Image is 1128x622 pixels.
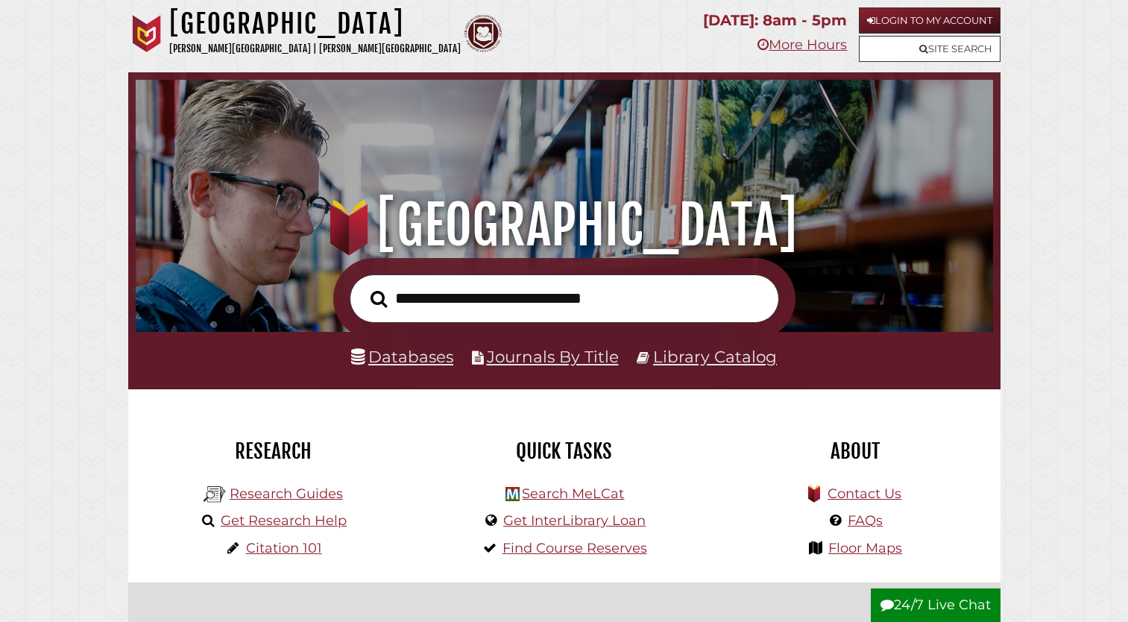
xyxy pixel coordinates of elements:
[828,486,901,502] a: Contact Us
[522,486,624,502] a: Search MeLCat
[653,347,777,366] a: Library Catalog
[502,540,647,556] a: Find Course Reserves
[505,487,520,501] img: Hekman Library Logo
[848,512,883,529] a: FAQs
[828,540,902,556] a: Floor Maps
[363,286,394,312] button: Search
[128,15,166,52] img: Calvin University
[169,7,461,40] h1: [GEOGRAPHIC_DATA]
[204,483,226,506] img: Hekman Library Logo
[221,512,347,529] a: Get Research Help
[430,439,699,464] h2: Quick Tasks
[757,37,847,53] a: More Hours
[246,540,322,556] a: Citation 101
[703,7,847,34] p: [DATE]: 8am - 5pm
[464,15,502,52] img: Calvin Theological Seminary
[859,36,1001,62] a: Site Search
[721,439,989,464] h2: About
[859,7,1001,34] a: Login to My Account
[503,512,646,529] a: Get InterLibrary Loan
[351,347,453,366] a: Databases
[487,347,619,366] a: Journals By Title
[371,289,387,307] i: Search
[152,192,976,258] h1: [GEOGRAPHIC_DATA]
[169,40,461,57] p: [PERSON_NAME][GEOGRAPHIC_DATA] | [PERSON_NAME][GEOGRAPHIC_DATA]
[230,486,343,502] a: Research Guides
[139,439,408,464] h2: Research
